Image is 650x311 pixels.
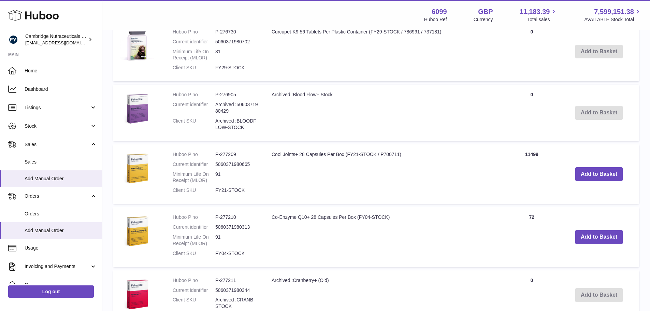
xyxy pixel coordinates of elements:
[215,151,258,158] dd: P-277209
[594,7,634,16] span: 7,599,151.38
[215,171,258,184] dd: 91
[120,29,154,63] img: Curcupet-K9 56 Tablets Per Plastic Container (FY29-STOCK / 786991 / 737181)
[215,39,258,45] dd: 5060371980702
[215,250,258,257] dd: FY04-STOCK
[173,250,215,257] dt: Client SKU
[215,101,258,114] dd: Archived :5060371980429
[25,104,90,111] span: Listings
[504,85,559,141] td: 0
[173,171,215,184] dt: Minimum Life On Receipt (MLOR)
[584,16,642,23] span: AVAILABLE Stock Total
[215,91,258,98] dd: P-276905
[25,263,90,270] span: Invoicing and Payments
[584,7,642,23] a: 7,599,151.38 AVAILABLE Stock Total
[478,7,493,16] strong: GBP
[25,175,97,182] span: Add Manual Order
[215,214,258,221] dd: P-277210
[504,144,559,204] td: 11499
[25,123,90,129] span: Stock
[173,65,215,71] dt: Client SKU
[215,287,258,294] dd: 5060371980344
[504,22,559,81] td: 0
[120,91,154,126] img: Archived :Blood Flow+ Stock
[173,297,215,310] dt: Client SKU
[432,7,447,16] strong: 6099
[265,85,504,141] td: Archived :Blood Flow+ Stock
[215,297,258,310] dd: Archived :CRANB-STOCK
[215,187,258,194] dd: FY21-STOCK
[265,144,504,204] td: Cool Joints+ 28 Capsules Per Box (FY21-STOCK / P700711)
[215,234,258,247] dd: 91
[173,101,215,114] dt: Current identifier
[173,91,215,98] dt: Huboo P no
[25,193,90,199] span: Orders
[173,161,215,168] dt: Current identifier
[474,16,493,23] div: Currency
[215,118,258,131] dd: Archived :BLOODFLOW-STOCK
[25,141,90,148] span: Sales
[265,207,504,267] td: Co-Enzyme Q10+ 28 Capsules Per Box (FY04-STOCK)
[215,48,258,61] dd: 31
[25,282,97,288] span: Cases
[519,7,558,23] a: 11,183.39 Total sales
[120,151,154,185] img: Cool Joints+ 28 Capsules Per Box (FY21-STOCK / P700711)
[575,230,623,244] button: Add to Basket
[173,29,215,35] dt: Huboo P no
[120,214,154,248] img: Co-Enzyme Q10+ 28 Capsules Per Box (FY04-STOCK)
[173,224,215,230] dt: Current identifier
[265,22,504,81] td: Curcupet-K9 56 Tablets Per Plastic Container (FY29-STOCK / 786991 / 737181)
[424,16,447,23] div: Huboo Ref
[25,227,97,234] span: Add Manual Order
[25,68,97,74] span: Home
[25,245,97,251] span: Usage
[519,7,550,16] span: 11,183.39
[25,33,87,46] div: Cambridge Nutraceuticals Ltd
[173,234,215,247] dt: Minimum Life On Receipt (MLOR)
[173,287,215,294] dt: Current identifier
[173,277,215,284] dt: Huboo P no
[173,48,215,61] dt: Minimum Life On Receipt (MLOR)
[215,277,258,284] dd: P-277211
[173,214,215,221] dt: Huboo P no
[8,34,18,45] img: internalAdmin-6099@internal.huboo.com
[215,224,258,230] dd: 5060371980313
[25,86,97,93] span: Dashboard
[173,118,215,131] dt: Client SKU
[527,16,558,23] span: Total sales
[215,65,258,71] dd: FY29-STOCK
[215,29,258,35] dd: P-276730
[215,161,258,168] dd: 5060371980665
[25,159,97,165] span: Sales
[504,207,559,267] td: 72
[25,211,97,217] span: Orders
[173,151,215,158] dt: Huboo P no
[173,187,215,194] dt: Client SKU
[173,39,215,45] dt: Current identifier
[575,167,623,181] button: Add to Basket
[25,40,100,45] span: [EMAIL_ADDRESS][DOMAIN_NAME]
[8,285,94,298] a: Log out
